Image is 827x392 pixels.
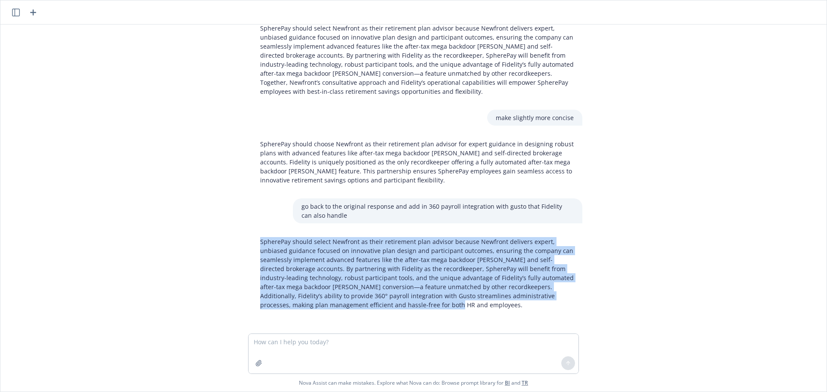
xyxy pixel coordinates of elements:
span: Nova Assist can make mistakes. Explore what Nova can do: Browse prompt library for and [299,374,528,392]
p: SpherePay should choose Newfront as their retirement plan advisor for expert guidance in designin... [260,139,574,185]
a: TR [522,379,528,386]
p: SpherePay should select Newfront as their retirement plan advisor because Newfront delivers exper... [260,24,574,96]
a: BI [505,379,510,386]
p: make slightly more concise [496,113,574,122]
p: SpherePay should select Newfront as their retirement plan advisor because Newfront delivers exper... [260,237,574,309]
p: go back to the original response and add in 360 payroll integration with gusto that Fidelity can ... [302,202,574,220]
